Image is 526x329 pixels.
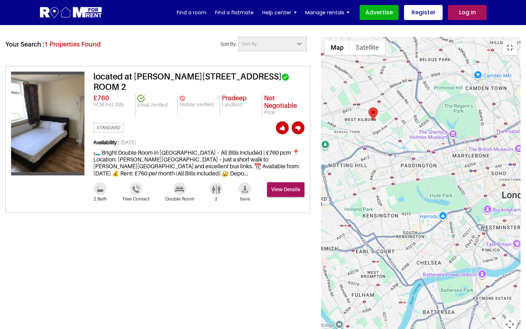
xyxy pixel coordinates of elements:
[93,140,305,149] span: [DATE]
[177,7,206,18] a: Find a room
[97,186,103,193] img: Bathroom-icon
[44,40,101,48] span: 1 Properties Found
[123,196,150,202] span: Free Contact
[5,37,101,48] h4: Your Search :
[180,102,218,108] p: Mobile Verified
[93,102,133,108] p: PCM Incl. Bills
[215,7,254,18] a: Find a flatmate
[222,102,260,108] p: Landlord
[215,40,238,48] label: Sort By:
[93,123,123,133] span: Standard
[180,96,185,101] img: card-verified
[137,102,176,108] p: Email Verified
[267,182,305,197] a: View Details
[262,7,297,18] a: Help center
[448,5,487,20] a: Log in
[503,40,517,55] button: Toggle fullscreen view
[238,185,251,202] a: Save-icon Save
[360,5,399,20] a: Advertise
[93,140,305,182] div: 🛏️ Bright Double Room in [GEOGRAPHIC_DATA] – All Bills Included | £760 pcm 📍 Location: [PERSON_NA...
[93,72,305,92] h3: located at [PERSON_NAME][STREET_ADDRESS] ROOM 2
[137,95,145,102] img: card-verified
[132,185,140,193] img: Phone-icon
[11,74,84,172] img: Photo 1 of common area located at Stafford Cl, London NW6 5TW, UK located at 1 Stafford Cl, Londo...
[369,107,378,121] div: 1 Stafford Cl, London NW6 5TW, UK
[210,196,223,202] span: 2
[350,40,385,55] button: Show satellite imagery
[175,187,184,192] img: Bad-icon
[222,94,247,102] span: Pradeep
[282,73,289,81] img: correct
[242,186,248,193] img: Save-icon
[264,94,297,110] span: Not Negotiable
[325,40,350,55] button: Show street map
[404,5,443,20] a: Register
[93,94,109,102] span: £760
[93,139,121,145] strong: Availability :
[93,196,107,202] span: 2 Bath
[39,6,103,19] img: Logo for Room for Rent, featuring a welcoming design with a house icon and modern typography
[238,196,251,202] span: Save
[165,196,194,202] span: Double Room
[264,110,303,116] p: Price
[212,185,220,194] img: Bathroom-icon
[305,7,350,18] a: Manage rentals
